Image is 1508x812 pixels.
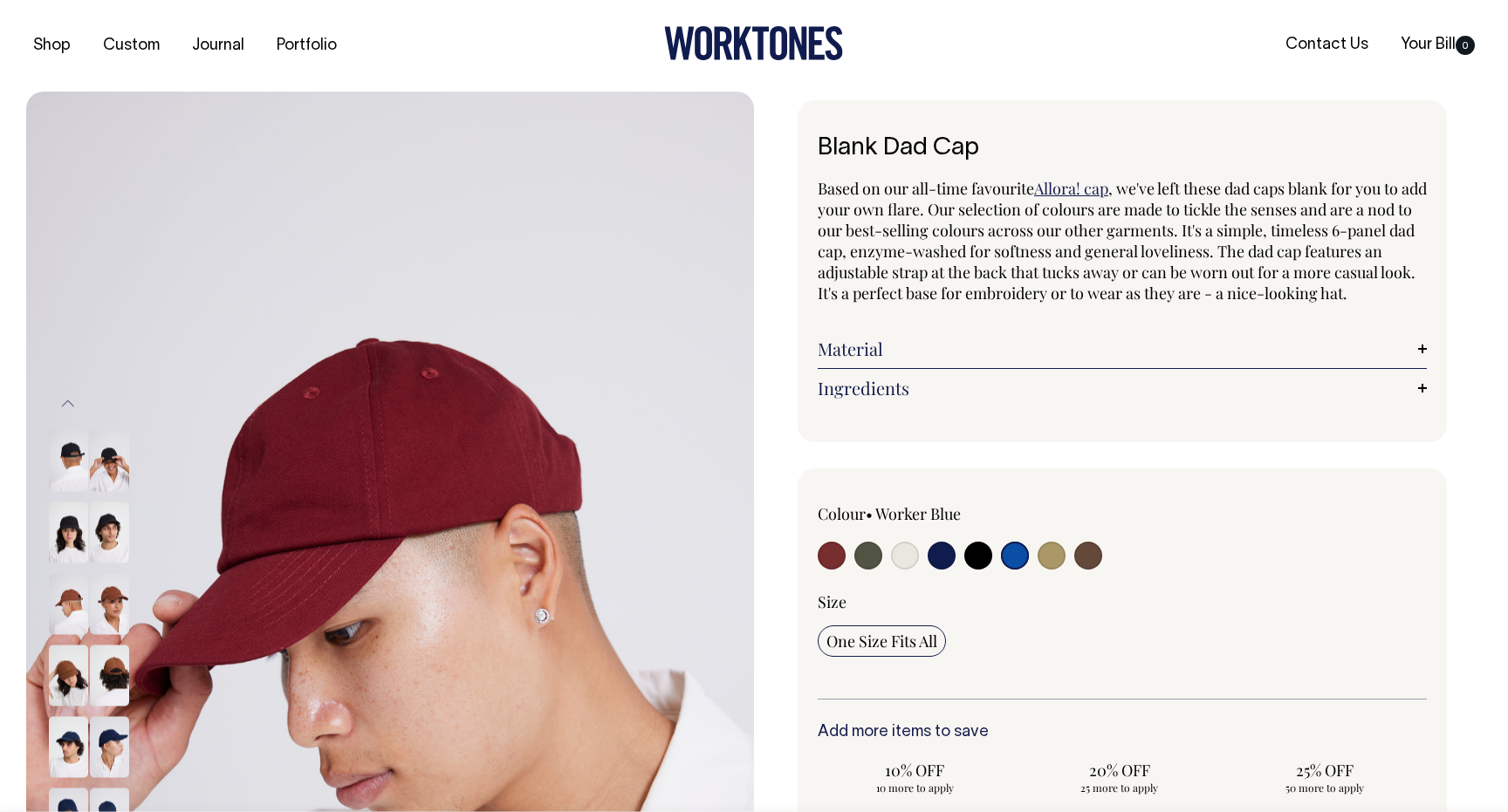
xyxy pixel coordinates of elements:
span: 0 [1456,36,1475,55]
input: 25% OFF 50 more to apply [1227,754,1422,800]
a: Portfolio [270,31,344,60]
img: black [90,502,129,563]
a: Shop [26,31,78,60]
div: Size [818,591,1427,612]
h1: Blank Dad Cap [818,135,1427,162]
span: Based on our all-time favourite [818,178,1034,199]
input: 10% OFF 10 more to apply [818,754,1012,800]
div: Colour [818,503,1061,524]
span: , we've left these dad caps blank for you to add your own flare. Our selection of colours are mad... [818,178,1427,304]
span: 50 more to apply [1236,781,1413,795]
a: Contact Us [1278,31,1375,59]
a: Allora! cap [1034,178,1108,199]
img: chocolate [90,573,129,634]
span: 20% OFF [1032,760,1209,781]
img: black [49,430,88,491]
a: Custom [96,31,167,60]
a: Your Bill0 [1394,31,1482,59]
span: 25 more to apply [1032,781,1209,795]
span: 10 more to apply [826,781,1004,795]
span: One Size Fits All [826,631,937,652]
a: Journal [185,31,251,60]
button: Previous [55,385,81,424]
img: chocolate [49,573,88,634]
label: Worker Blue [875,503,961,524]
img: chocolate [49,645,88,706]
input: 20% OFF 25 more to apply [1023,754,1217,800]
img: dark-navy [90,716,129,777]
img: black [90,430,129,491]
span: 25% OFF [1236,760,1413,781]
h6: Add more items to save [818,724,1427,741]
img: dark-navy [49,716,88,777]
img: chocolate [90,645,129,706]
span: 10% OFF [826,760,1004,781]
a: Ingredients [818,378,1427,399]
a: Material [818,338,1427,359]
input: One Size Fits All [818,625,946,657]
img: black [49,502,88,563]
span: • [866,503,873,524]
